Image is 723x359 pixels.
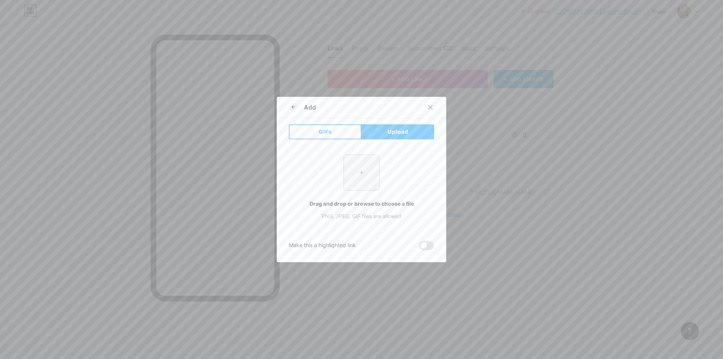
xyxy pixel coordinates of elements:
span: Upload [387,128,408,136]
div: Drag and drop or browse to choose a file [289,200,434,208]
div: PNG, JPEG, GIF files are allowed [289,212,434,220]
div: Add [304,103,316,112]
button: Upload [361,124,434,139]
div: Make this a highlighted link [289,241,356,250]
button: GIFs [289,124,361,139]
span: GIFs [319,128,332,136]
